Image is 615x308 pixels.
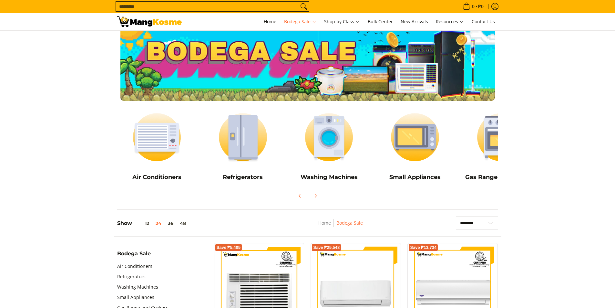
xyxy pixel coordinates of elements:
h5: Gas Range and Cookers [461,174,541,181]
a: Small Appliances Small Appliances [375,107,455,186]
h5: Refrigerators [203,174,283,181]
span: Save ₱13,734 [410,246,436,250]
button: Search [299,2,309,11]
button: 24 [152,221,165,226]
a: Shop by Class [321,13,363,30]
img: Bodega Sale l Mang Kosme: Cost-Efficient &amp; Quality Home Appliances [117,16,182,27]
a: Bodega Sale [281,13,320,30]
span: Bodega Sale [117,251,151,256]
img: Cookers [461,107,541,167]
button: 12 [132,221,152,226]
a: Air Conditioners Air Conditioners [117,107,197,186]
span: Contact Us [472,18,495,25]
span: ₱0 [477,4,485,9]
a: New Arrivals [397,13,431,30]
a: Cookers Gas Range and Cookers [461,107,541,186]
button: Next [308,189,323,203]
a: Bodega Sale [336,220,363,226]
a: Small Appliances [117,292,154,303]
a: Resources [433,13,467,30]
h5: Washing Machines [289,174,369,181]
a: Bulk Center [364,13,396,30]
span: Shop by Class [324,18,360,26]
a: Washing Machines [117,282,158,292]
span: Bulk Center [368,18,393,25]
a: Refrigerators Refrigerators [203,107,283,186]
span: • [461,3,486,10]
span: 0 [471,4,476,9]
a: Contact Us [468,13,498,30]
img: Air Conditioners [117,107,197,167]
nav: Breadcrumbs [277,219,404,234]
span: New Arrivals [401,18,428,25]
a: Home [318,220,331,226]
span: Home [264,18,276,25]
span: Resources [436,18,464,26]
nav: Main Menu [188,13,498,30]
img: Small Appliances [375,107,455,167]
h5: Show [117,220,189,227]
h5: Air Conditioners [117,174,197,181]
span: Save ₱25,548 [313,246,340,250]
button: 36 [165,221,177,226]
button: 48 [177,221,189,226]
a: Washing Machines Washing Machines [289,107,369,186]
button: Previous [293,189,307,203]
a: Home [261,13,280,30]
img: Washing Machines [289,107,369,167]
img: Refrigerators [203,107,283,167]
h5: Small Appliances [375,174,455,181]
a: Air Conditioners [117,261,152,271]
span: Bodega Sale [284,18,316,26]
a: Refrigerators [117,271,146,282]
span: Save ₱5,405 [217,246,241,250]
summary: Open [117,251,151,261]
